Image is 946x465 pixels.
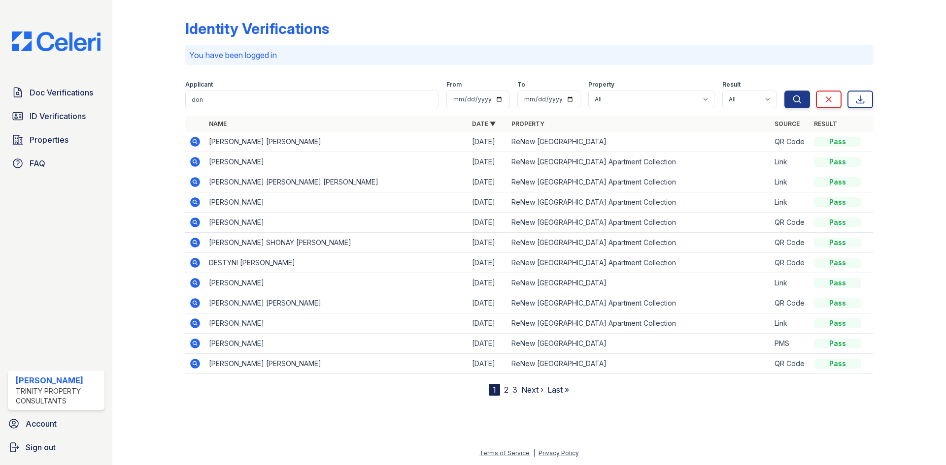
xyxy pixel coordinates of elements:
[205,132,468,152] td: [PERSON_NAME] [PERSON_NAME]
[209,120,227,127] a: Name
[507,253,771,273] td: ReNew [GEOGRAPHIC_DATA] Apartment Collection
[205,273,468,293] td: [PERSON_NAME]
[511,120,544,127] a: Property
[507,233,771,253] td: ReNew [GEOGRAPHIC_DATA] Apartment Collection
[814,197,861,207] div: Pass
[205,233,468,253] td: [PERSON_NAME] SHONAY [PERSON_NAME]
[446,81,462,89] label: From
[771,213,810,233] td: QR Code
[771,253,810,273] td: QR Code
[771,192,810,213] td: Link
[185,81,213,89] label: Applicant
[468,172,507,192] td: [DATE]
[205,152,468,172] td: [PERSON_NAME]
[205,213,468,233] td: [PERSON_NAME]
[771,354,810,374] td: QR Code
[814,318,861,328] div: Pass
[814,339,861,348] div: Pass
[722,81,741,89] label: Result
[507,152,771,172] td: ReNew [GEOGRAPHIC_DATA] Apartment Collection
[468,334,507,354] td: [DATE]
[468,132,507,152] td: [DATE]
[205,293,468,313] td: [PERSON_NAME] [PERSON_NAME]
[771,313,810,334] td: Link
[489,384,500,396] div: 1
[507,334,771,354] td: ReNew [GEOGRAPHIC_DATA]
[205,313,468,334] td: [PERSON_NAME]
[468,192,507,213] td: [DATE]
[504,385,508,395] a: 2
[30,134,68,146] span: Properties
[814,217,861,227] div: Pass
[521,385,543,395] a: Next ›
[533,449,535,457] div: |
[814,278,861,288] div: Pass
[507,354,771,374] td: ReNew [GEOGRAPHIC_DATA]
[507,293,771,313] td: ReNew [GEOGRAPHIC_DATA] Apartment Collection
[468,313,507,334] td: [DATE]
[814,157,861,167] div: Pass
[814,359,861,369] div: Pass
[507,213,771,233] td: ReNew [GEOGRAPHIC_DATA] Apartment Collection
[479,449,530,457] a: Terms of Service
[539,449,579,457] a: Privacy Policy
[4,414,108,434] a: Account
[814,120,837,127] a: Result
[468,354,507,374] td: [DATE]
[775,120,800,127] a: Source
[468,213,507,233] td: [DATE]
[507,132,771,152] td: ReNew [GEOGRAPHIC_DATA]
[512,385,517,395] a: 3
[468,233,507,253] td: [DATE]
[468,152,507,172] td: [DATE]
[507,192,771,213] td: ReNew [GEOGRAPHIC_DATA] Apartment Collection
[16,374,101,386] div: [PERSON_NAME]
[771,172,810,192] td: Link
[814,298,861,308] div: Pass
[771,233,810,253] td: QR Code
[588,81,614,89] label: Property
[16,386,101,406] div: Trinity Property Consultants
[771,152,810,172] td: Link
[468,253,507,273] td: [DATE]
[26,418,57,430] span: Account
[4,31,108,51] img: CE_Logo_Blue-a8612792a0a2168367f1c8372b55b34899dd931a85d93a1a3d3e32e68fde9ad4.png
[771,273,810,293] td: Link
[4,437,108,457] a: Sign out
[8,106,104,126] a: ID Verifications
[8,83,104,102] a: Doc Verifications
[205,172,468,192] td: [PERSON_NAME] [PERSON_NAME] [PERSON_NAME]
[205,354,468,374] td: [PERSON_NAME] [PERSON_NAME]
[814,238,861,248] div: Pass
[185,20,329,37] div: Identity Verifications
[547,385,569,395] a: Last »
[814,137,861,147] div: Pass
[814,177,861,187] div: Pass
[30,87,93,98] span: Doc Verifications
[185,91,439,108] input: Search by name or phone number
[472,120,496,127] a: Date ▼
[507,313,771,334] td: ReNew [GEOGRAPHIC_DATA] Apartment Collection
[771,293,810,313] td: QR Code
[771,132,810,152] td: QR Code
[205,334,468,354] td: [PERSON_NAME]
[8,154,104,173] a: FAQ
[189,49,869,61] p: You have been logged in
[30,157,45,169] span: FAQ
[507,172,771,192] td: ReNew [GEOGRAPHIC_DATA] Apartment Collection
[814,258,861,268] div: Pass
[205,192,468,213] td: [PERSON_NAME]
[8,130,104,150] a: Properties
[468,293,507,313] td: [DATE]
[205,253,468,273] td: DESTYNI [PERSON_NAME]
[507,273,771,293] td: ReNew [GEOGRAPHIC_DATA]
[468,273,507,293] td: [DATE]
[30,110,86,122] span: ID Verifications
[26,441,56,453] span: Sign out
[771,334,810,354] td: PMS
[517,81,525,89] label: To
